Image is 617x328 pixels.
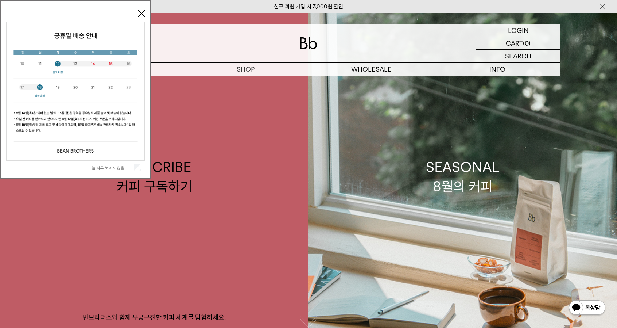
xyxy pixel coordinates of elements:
[7,22,144,160] img: cb63d4bbb2e6550c365f227fdc69b27f_113810.jpg
[183,63,308,76] a: SHOP
[506,37,523,49] p: CART
[476,37,560,50] a: CART (0)
[568,300,606,317] img: 카카오톡 채널 1:1 채팅 버튼
[88,165,132,171] label: 오늘 하루 보이지 않음
[274,3,343,10] a: 신규 회원 가입 시 3,000원 할인
[434,63,560,76] p: INFO
[138,10,145,17] button: 닫기
[300,37,317,49] img: 로고
[308,63,434,76] p: WHOLESALE
[508,24,529,37] p: LOGIN
[117,157,192,196] div: SUBSCRIBE 커피 구독하기
[476,24,560,37] a: LOGIN
[523,37,531,49] p: (0)
[426,157,500,196] div: SEASONAL 8월의 커피
[505,50,531,62] p: SEARCH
